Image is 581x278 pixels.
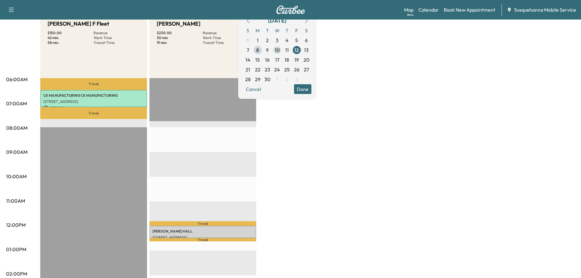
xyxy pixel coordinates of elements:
p: 06:00AM [6,76,27,83]
p: $ 150.00 [48,31,94,35]
p: Revenue [94,31,140,35]
span: 18 [285,56,289,63]
span: 15 [255,56,260,63]
span: 29 [255,76,260,83]
p: [PERSON_NAME] HALL [152,229,253,234]
span: 2 [285,76,288,83]
span: 4 [285,37,289,44]
img: Curbee Logo [276,5,305,14]
p: [STREET_ADDRESS] [43,99,144,104]
a: Book New Appointment [444,6,495,13]
span: 22 [255,66,260,73]
span: S [243,26,253,35]
h5: [PERSON_NAME] F Fleet [48,20,109,28]
p: Travel [149,221,256,226]
p: 09:00AM [6,148,27,156]
span: 30 [264,76,270,83]
span: 26 [294,66,299,73]
span: 7 [247,46,249,54]
span: 21 [246,66,250,73]
p: [STREET_ADDRESS] [152,235,253,240]
span: Susquehanna Mobile Service [514,6,576,13]
span: T [282,26,292,35]
p: 01:00PM [6,246,26,253]
span: M [253,26,263,35]
p: 10:00AM [6,173,27,180]
p: CK MANUFACTURING CK MANUFACTURING [43,93,144,98]
p: 07:00AM [6,100,27,107]
p: 12:00PM [6,221,26,229]
span: 11 [285,46,289,54]
span: F [292,26,302,35]
p: Work Time [94,35,140,40]
p: 02:00PM [6,270,27,277]
span: 23 [265,66,270,73]
span: 19 [294,56,299,63]
p: $ 230.00 [157,31,203,35]
p: Travel [40,78,147,90]
div: [DATE] [268,16,286,25]
span: 2 [266,37,269,44]
p: Revenue [203,31,249,35]
p: Travel [40,107,147,119]
span: 10 [275,46,280,54]
span: 24 [274,66,280,73]
span: 16 [265,56,270,63]
span: 12 [294,46,299,54]
span: T [263,26,272,35]
p: Transit Time [203,40,249,45]
span: 9 [266,46,269,54]
span: 14 [246,56,250,63]
p: Travel [149,238,256,241]
button: Done [294,84,311,94]
span: 1 [257,37,259,44]
span: 25 [284,66,290,73]
p: 19 min [157,40,203,45]
span: 6 [305,37,308,44]
span: S [302,26,311,35]
h5: [PERSON_NAME] [157,20,200,28]
span: 5 [295,37,298,44]
span: 20 [303,56,309,63]
div: Beta [407,13,414,17]
span: 13 [304,46,309,54]
p: 30 min [157,35,203,40]
a: MapBeta [404,6,414,13]
span: 3 [295,76,298,83]
p: 08:00AM [6,124,27,132]
p: Transit Time [94,40,140,45]
span: 8 [256,46,259,54]
p: $ 150.00 [43,105,144,111]
span: 17 [275,56,279,63]
span: 27 [304,66,309,73]
p: 11:00AM [6,197,25,204]
span: 31 [246,37,250,44]
span: 28 [245,76,251,83]
button: Cancel [243,84,264,94]
p: 58 min [48,40,94,45]
p: 42 min [48,35,94,40]
span: 1 [276,76,278,83]
a: Calendar [418,6,439,13]
span: W [272,26,282,35]
p: Work Time [203,35,249,40]
span: 3 [276,37,278,44]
